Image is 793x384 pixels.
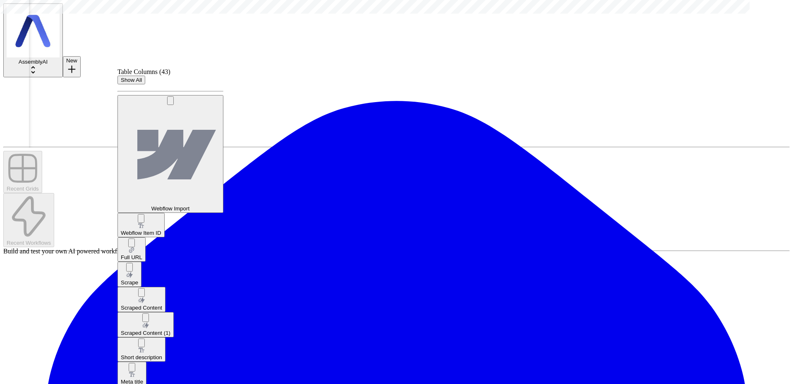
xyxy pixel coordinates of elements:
[121,254,142,260] span: Full URL
[63,56,81,77] button: New
[3,3,63,77] button: Workspace: AssemblyAI
[117,76,145,84] button: Show All
[66,57,77,64] span: New
[121,330,170,336] span: Scraped Content (1)
[121,354,162,360] span: Short description
[121,305,162,311] span: Scraped Content
[121,279,138,286] span: Scrape
[121,230,161,236] span: Webflow Item ID
[151,205,189,212] span: Webflow Import
[121,77,142,83] span: Show All
[7,5,60,57] img: AssemblyAI Logo
[19,59,48,65] span: AssemblyAI
[117,68,223,84] p: Table Columns (43)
